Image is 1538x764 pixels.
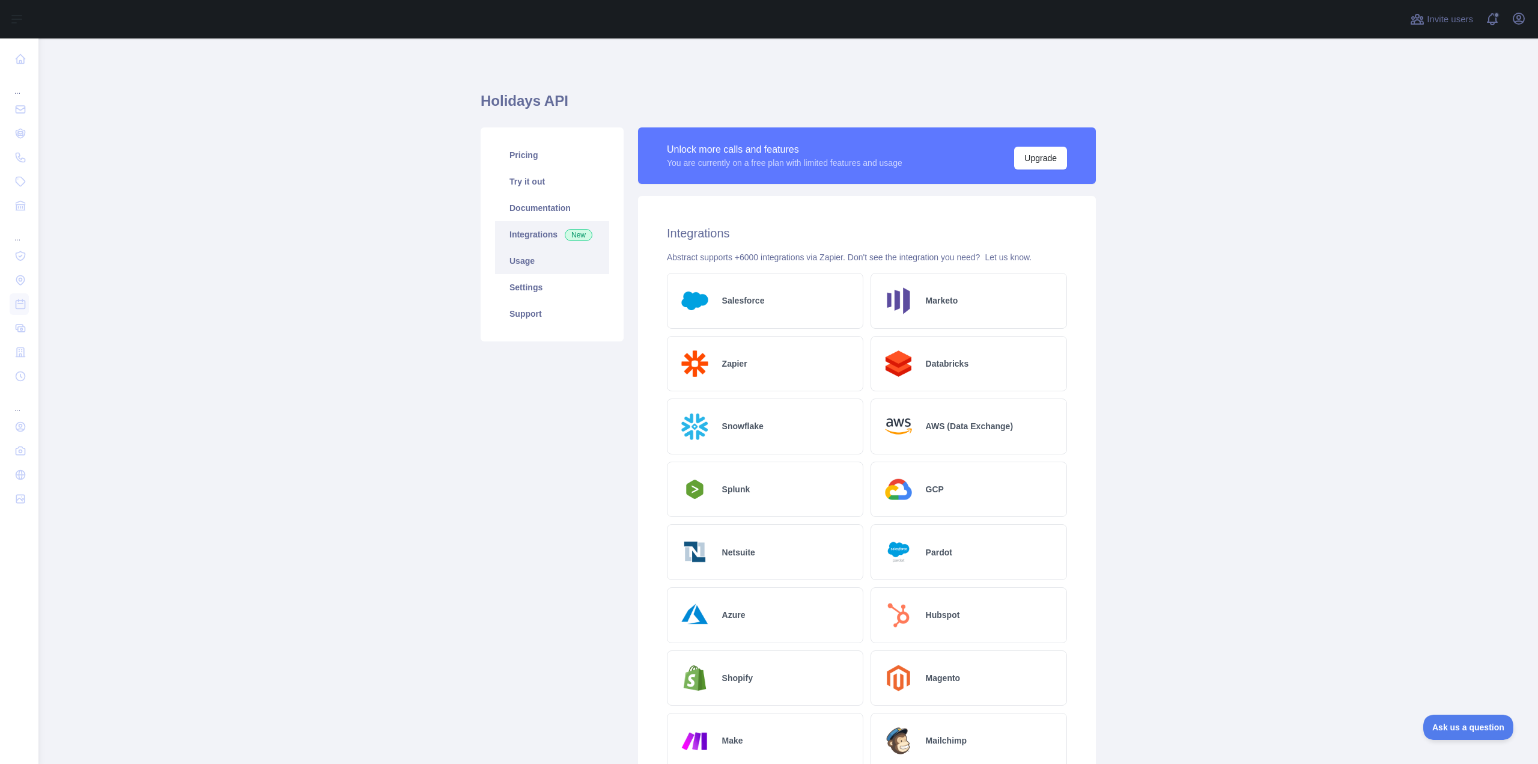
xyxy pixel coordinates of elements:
[1423,715,1514,740] iframe: Toggle Customer Support
[1014,147,1067,170] button: Upgrade
[722,358,747,370] h2: Zapier
[926,295,958,307] h2: Marketo
[722,609,746,621] h2: Azure
[677,283,713,319] img: Logo
[926,483,944,495] h2: GCP
[881,283,916,319] img: Logo
[722,295,765,307] h2: Salesforce
[677,476,713,503] img: Logo
[677,346,713,382] img: Logo
[722,483,750,495] h2: Splunk
[10,390,29,414] div: ...
[667,142,902,157] div: Unlock more calls and features
[722,672,753,684] h2: Shopify
[926,672,961,684] h2: Magento
[495,142,609,168] a: Pricing
[881,472,916,507] img: Logo
[10,72,29,96] div: ...
[881,661,916,696] img: Logo
[677,534,713,570] img: Logo
[495,221,609,248] a: Integrations New
[495,168,609,195] a: Try it out
[667,225,1067,242] h2: Integrations
[565,229,592,241] span: New
[677,597,713,633] img: Logo
[495,248,609,274] a: Usage
[495,195,609,221] a: Documentation
[495,274,609,301] a: Settings
[1427,13,1473,26] span: Invite users
[677,723,713,759] img: Logo
[667,251,1067,263] div: Abstract supports +6000 integrations via Zapier. Don't see the integration you need?
[722,546,755,558] h2: Netsuite
[985,252,1032,262] a: Let us know.
[722,735,743,747] h2: Make
[881,409,916,444] img: Logo
[926,546,952,558] h2: Pardot
[926,609,960,621] h2: Hubspot
[495,301,609,327] a: Support
[1408,10,1476,29] button: Invite users
[677,409,713,444] img: Logo
[677,661,713,696] img: Logo
[10,219,29,243] div: ...
[722,420,764,432] h2: Snowflake
[881,597,916,633] img: Logo
[926,358,969,370] h2: Databricks
[481,91,1096,120] h1: Holidays API
[926,735,967,747] h2: Mailchimp
[881,723,916,759] img: Logo
[881,534,916,570] img: Logo
[926,420,1013,432] h2: AWS (Data Exchange)
[667,157,902,169] div: You are currently on a free plan with limited features and usage
[881,346,916,382] img: Logo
